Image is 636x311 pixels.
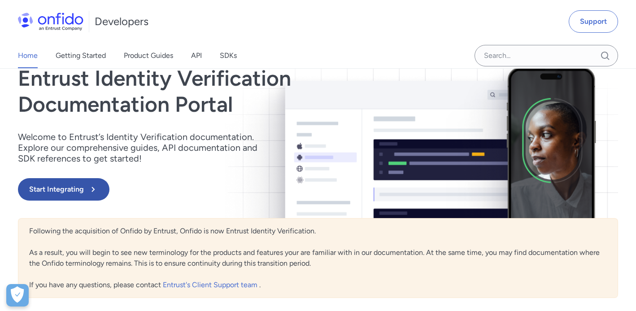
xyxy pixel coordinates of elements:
a: Support [569,10,618,33]
a: SDKs [220,43,237,68]
a: Start Integrating [18,178,438,201]
a: Entrust's Client Support team [163,280,259,289]
div: Cookie Preferences [6,284,29,307]
img: Onfido Logo [18,13,83,31]
h1: Developers [95,14,148,29]
p: Welcome to Entrust’s Identity Verification documentation. Explore our comprehensive guides, API d... [18,131,269,164]
h1: Entrust Identity Verification Documentation Portal [18,66,438,117]
a: Product Guides [124,43,173,68]
button: Start Integrating [18,178,109,201]
a: Home [18,43,38,68]
a: Getting Started [56,43,106,68]
div: Following the acquisition of Onfido by Entrust, Onfido is now Entrust Identity Verification. As a... [18,218,618,298]
input: Onfido search input field [475,45,618,66]
button: Open Preferences [6,284,29,307]
a: API [191,43,202,68]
